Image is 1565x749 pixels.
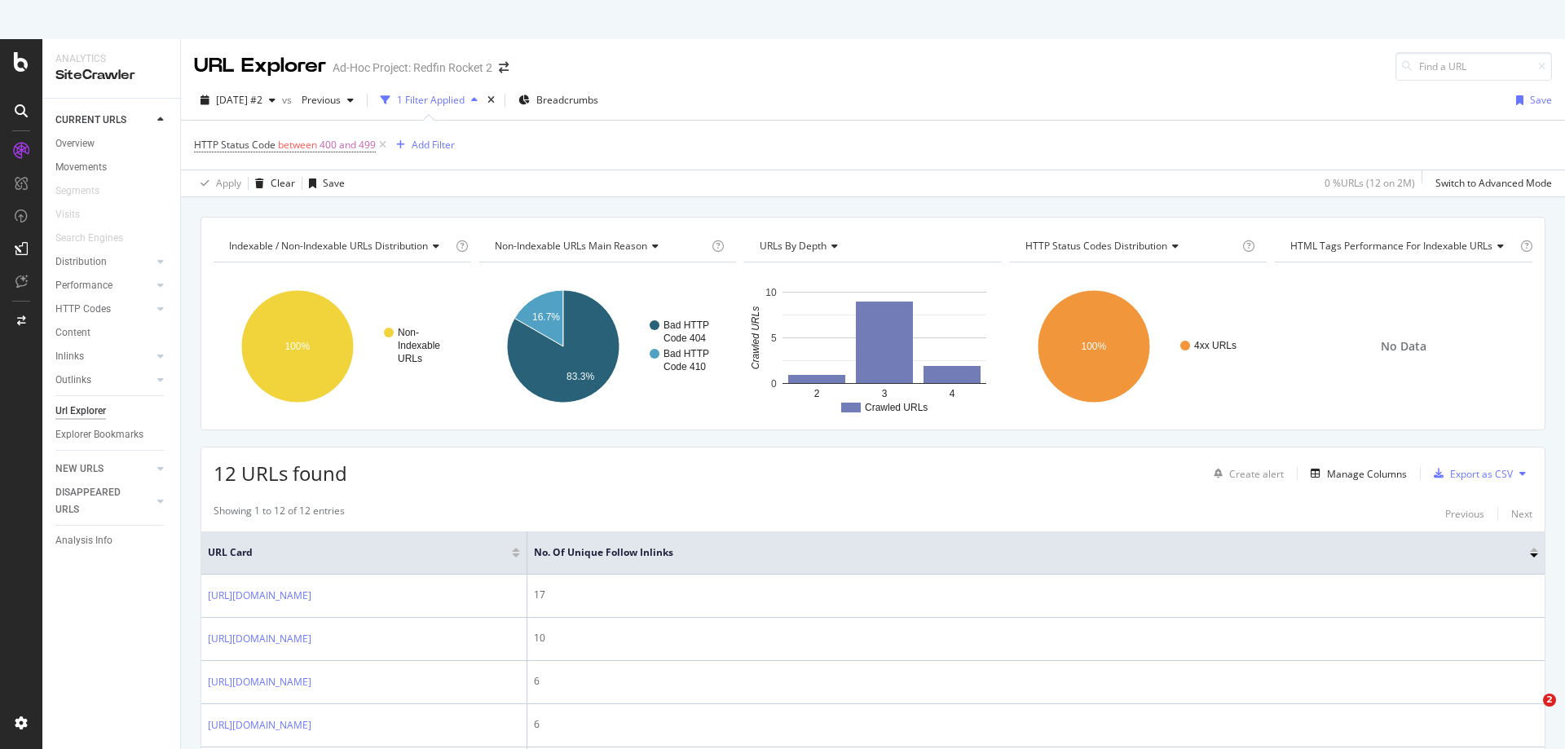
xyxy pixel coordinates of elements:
[663,348,709,359] text: Bad HTTP
[214,275,469,417] svg: A chart.
[1381,338,1426,355] span: No Data
[1510,87,1552,113] button: Save
[534,545,1505,560] span: No. of Unique Follow Inlinks
[55,301,152,318] a: HTTP Codes
[55,403,106,420] div: Url Explorer
[226,233,452,259] h4: Indexable / Non-Indexable URLs Distribution
[295,87,360,113] button: Previous
[214,460,347,487] span: 12 URLs found
[663,319,709,331] text: Bad HTTP
[55,426,143,443] div: Explorer Bookmarks
[1325,176,1415,190] div: 0 % URLs ( 12 on 2M )
[499,62,509,73] div: arrow-right-arrow-left
[534,674,1538,689] div: 6
[398,340,440,351] text: Indexable
[55,484,138,518] div: DISAPPEARED URLS
[756,233,987,259] h4: URLs by Depth
[194,52,326,80] div: URL Explorer
[534,717,1538,732] div: 6
[55,403,169,420] a: Url Explorer
[55,532,112,549] div: Analysis Info
[55,159,169,176] a: Movements
[1290,239,1492,253] span: HTML Tags Performance for Indexable URLs
[765,287,777,298] text: 10
[1025,239,1167,253] span: HTTP Status Codes Distribution
[208,545,508,560] span: URL Card
[760,239,827,253] span: URLs by Depth
[1429,170,1552,196] button: Switch to Advanced Mode
[55,301,111,318] div: HTTP Codes
[398,327,419,338] text: Non-
[534,631,1538,645] div: 10
[194,170,241,196] button: Apply
[55,206,96,223] a: Visits
[320,134,376,156] span: 400 and 499
[1435,176,1552,190] div: Switch to Advanced Mode
[55,230,139,247] a: Search Engines
[55,277,152,294] a: Performance
[55,324,169,341] a: Content
[397,93,465,107] div: 1 Filter Applied
[398,353,422,364] text: URLs
[479,275,734,417] svg: A chart.
[492,233,709,259] h4: Non-Indexable URLs Main Reason
[295,93,341,107] span: Previous
[566,371,594,382] text: 83.3%
[1445,507,1484,521] div: Previous
[390,135,455,155] button: Add Filter
[55,460,104,478] div: NEW URLS
[55,230,123,247] div: Search Engines
[1229,467,1284,481] div: Create alert
[55,112,152,129] a: CURRENT URLS
[282,93,295,107] span: vs
[333,59,492,76] div: Ad-Hoc Project: Redfin Rocket 2
[1511,504,1532,523] button: Next
[1010,275,1265,417] svg: A chart.
[55,372,152,389] a: Outlinks
[1427,460,1513,487] button: Export as CSV
[663,333,706,344] text: Code 404
[1511,507,1532,521] div: Next
[882,388,888,399] text: 3
[1445,504,1484,523] button: Previous
[55,277,112,294] div: Performance
[302,170,345,196] button: Save
[55,52,167,66] div: Analytics
[1304,464,1407,483] button: Manage Columns
[55,460,152,478] a: NEW URLS
[249,170,295,196] button: Clear
[55,324,90,341] div: Content
[55,253,152,271] a: Distribution
[208,631,311,647] a: [URL][DOMAIN_NAME]
[412,138,455,152] div: Add Filter
[1194,340,1237,351] text: 4xx URLs
[1530,93,1552,107] div: Save
[534,588,1538,602] div: 17
[216,93,262,107] span: 2025 Aug. 22nd #2
[55,532,169,549] a: Analysis Info
[55,183,116,200] a: Segments
[271,176,295,190] div: Clear
[1543,694,1556,707] span: 2
[55,66,167,85] div: SiteCrawler
[1395,52,1552,81] input: Find a URL
[55,372,91,389] div: Outlinks
[55,484,152,518] a: DISAPPEARED URLS
[229,239,428,253] span: Indexable / Non-Indexable URLs distribution
[771,333,777,344] text: 5
[1022,233,1240,259] h4: HTTP Status Codes Distribution
[865,402,928,413] text: Crawled URLs
[750,306,761,369] text: Crawled URLs
[55,426,169,443] a: Explorer Bookmarks
[55,206,80,223] div: Visits
[1327,467,1407,481] div: Manage Columns
[814,388,820,399] text: 2
[208,717,311,734] a: [URL][DOMAIN_NAME]
[744,275,999,417] div: A chart.
[495,239,647,253] span: Non-Indexable URLs Main Reason
[55,159,107,176] div: Movements
[55,135,169,152] a: Overview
